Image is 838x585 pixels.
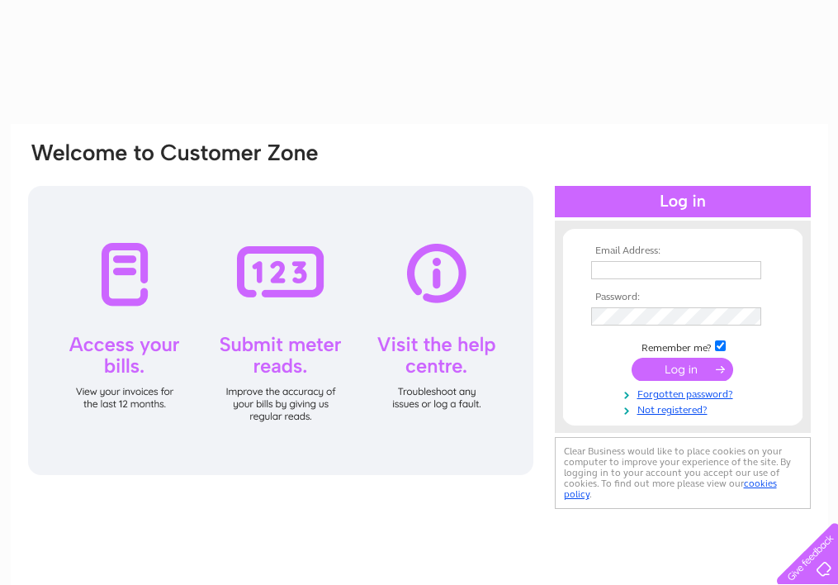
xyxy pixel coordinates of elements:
[555,437,811,509] div: Clear Business would like to place cookies on your computer to improve your experience of the sit...
[587,338,779,354] td: Remember me?
[632,358,733,381] input: Submit
[587,245,779,257] th: Email Address:
[591,385,779,401] a: Forgotten password?
[591,401,779,416] a: Not registered?
[587,292,779,303] th: Password:
[564,478,777,500] a: cookies policy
